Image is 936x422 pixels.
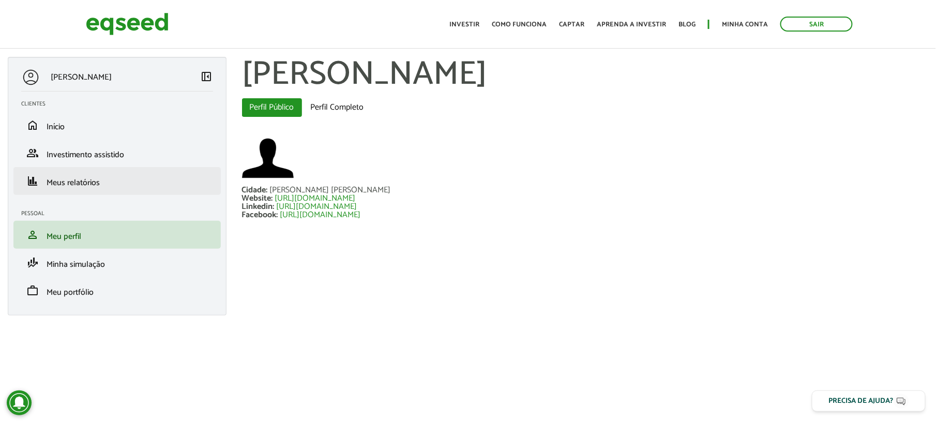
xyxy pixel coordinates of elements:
[449,21,479,28] a: Investir
[13,221,221,249] li: Meu perfil
[242,132,294,184] img: Foto de Adriano Benelli
[13,139,221,167] li: Investimento assistido
[51,72,112,82] p: [PERSON_NAME]
[21,257,213,269] a: finance_modeMinha simulação
[280,211,361,219] a: [URL][DOMAIN_NAME]
[26,147,39,159] span: group
[21,175,213,187] a: financeMeus relatórios
[678,21,696,28] a: Blog
[26,175,39,187] span: finance
[47,148,124,162] span: Investimento assistido
[242,203,277,211] div: Linkedin
[13,277,221,305] li: Meu portfólio
[13,167,221,195] li: Meus relatórios
[47,258,105,272] span: Minha simulação
[26,284,39,297] span: work
[21,210,221,217] h2: Pessoal
[277,208,278,222] span: :
[26,257,39,269] span: finance_mode
[21,119,213,131] a: homeInício
[597,21,666,28] a: Aprenda a investir
[270,186,391,194] div: [PERSON_NAME] [PERSON_NAME]
[86,10,169,38] img: EqSeed
[21,284,213,297] a: workMeu portfólio
[201,70,213,83] span: left_panel_close
[242,194,275,203] div: Website
[21,101,221,107] h2: Clientes
[780,17,853,32] a: Sair
[13,111,221,139] li: Início
[47,285,94,299] span: Meu portfólio
[242,98,302,117] a: Perfil Público
[26,119,39,131] span: home
[722,21,768,28] a: Minha conta
[277,203,357,211] a: [URL][DOMAIN_NAME]
[273,200,275,214] span: :
[266,183,268,197] span: :
[242,132,294,184] a: Ver perfil do usuário.
[47,120,65,134] span: Início
[201,70,213,85] a: Colapsar menu
[47,230,81,244] span: Meu perfil
[303,98,372,117] a: Perfil Completo
[13,249,221,277] li: Minha simulação
[492,21,547,28] a: Como funciona
[47,176,100,190] span: Meus relatórios
[275,194,356,203] a: [URL][DOMAIN_NAME]
[559,21,584,28] a: Captar
[271,191,273,205] span: :
[26,229,39,241] span: person
[242,211,280,219] div: Facebook
[21,147,213,159] a: groupInvestimento assistido
[242,57,929,93] h1: [PERSON_NAME]
[21,229,213,241] a: personMeu perfil
[242,186,270,194] div: Cidade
